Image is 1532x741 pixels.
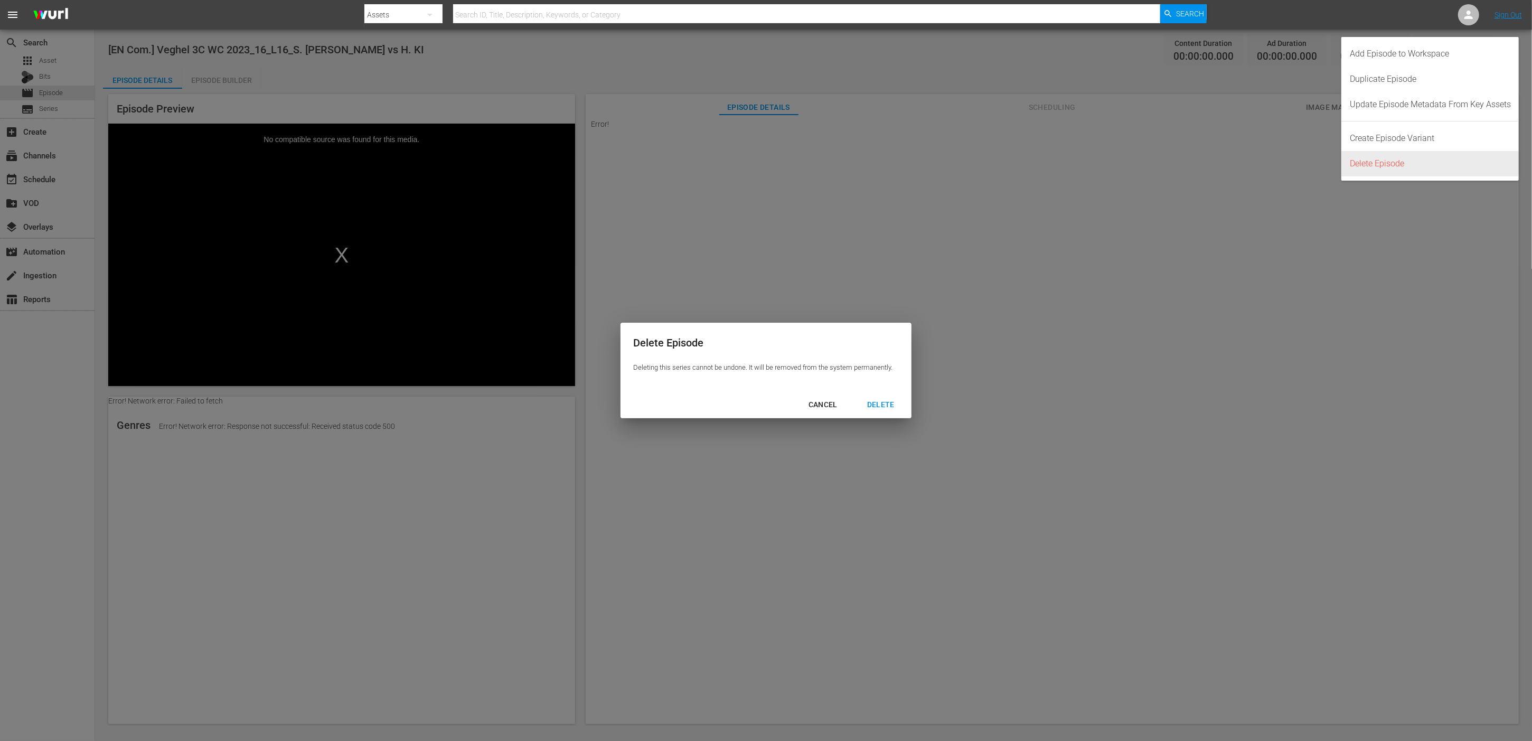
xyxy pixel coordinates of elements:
div: Update Episode Metadata From Key Assets [1350,92,1511,117]
img: ans4CAIJ8jUAAAAAAAAAAAAAAAAAAAAAAAAgQb4GAAAAAAAAAAAAAAAAAAAAAAAAJMjXAAAAAAAAAAAAAAAAAAAAAAAAgAT5G... [25,3,76,27]
div: Delete Episode [1350,151,1511,176]
button: DELETE [854,395,907,415]
button: CANCEL [796,395,850,415]
div: Duplicate Episode [1350,67,1511,92]
div: Delete Episode [633,335,892,351]
a: Sign Out [1495,11,1522,19]
div: DELETE [859,398,903,411]
div: Add Episode to Workspace [1350,41,1511,67]
div: CANCEL [800,398,846,411]
p: Deleting this series cannot be undone. It will be removed from the system permanently. [633,363,892,373]
span: Search [1176,4,1204,23]
span: menu [6,8,19,21]
div: Create Episode Variant [1350,126,1511,151]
